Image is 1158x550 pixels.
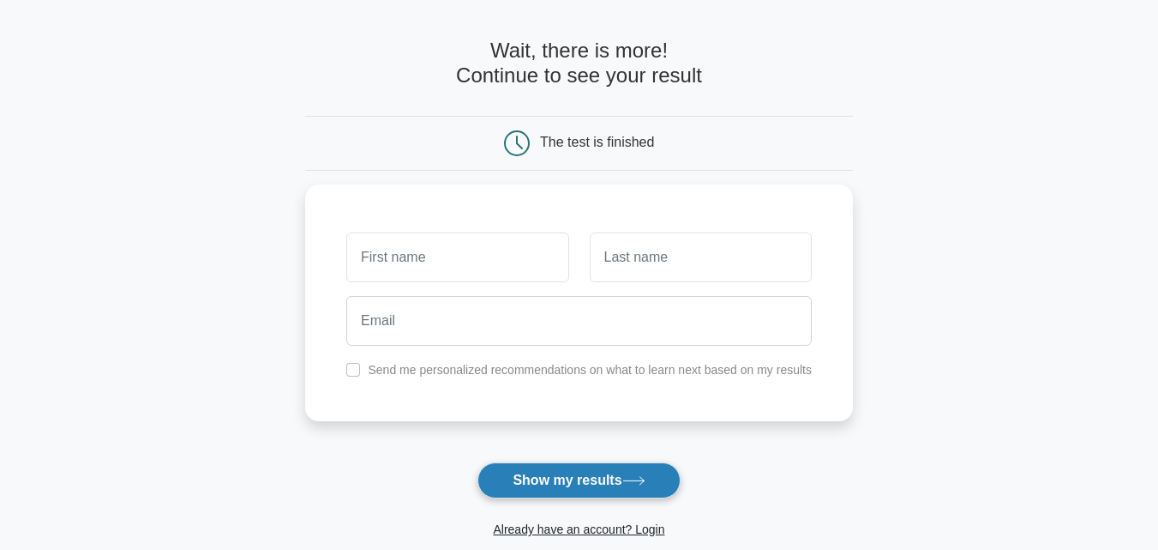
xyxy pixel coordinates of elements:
[368,363,812,377] label: Send me personalized recommendations on what to learn next based on my results
[477,462,680,499] button: Show my results
[346,296,812,346] input: Email
[590,233,812,282] input: Last name
[305,39,853,88] h4: Wait, there is more! Continue to see your result
[493,523,664,536] a: Already have an account? Login
[540,135,654,149] div: The test is finished
[346,233,568,282] input: First name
